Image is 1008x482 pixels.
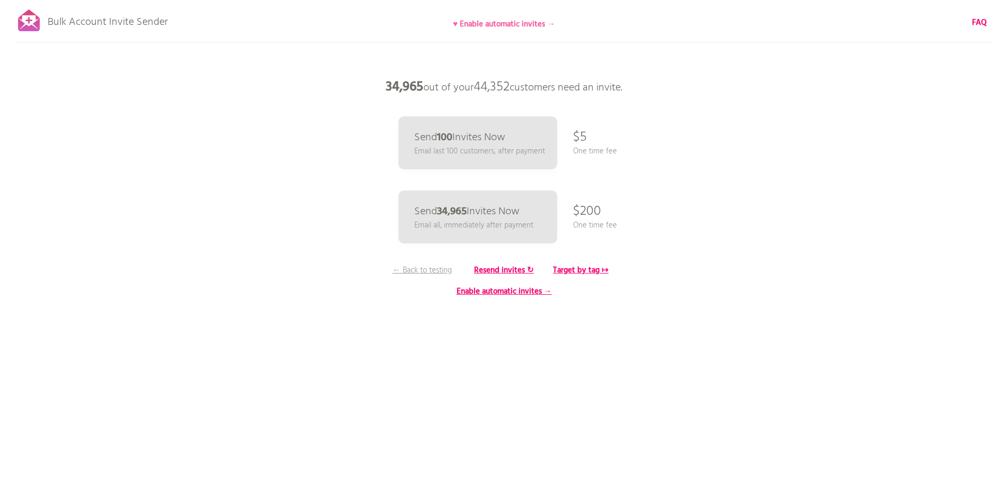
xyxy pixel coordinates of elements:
[398,116,557,169] a: Send100Invites Now Email last 100 customers, after payment
[383,265,462,276] p: ← Back to testing
[972,17,987,29] a: FAQ
[573,196,601,228] p: $200
[386,77,423,98] b: 34,965
[457,285,552,298] b: Enable automatic invites →
[474,77,510,98] span: 44,352
[573,145,617,157] p: One time fee
[48,6,168,33] p: Bulk Account Invite Sender
[474,264,534,277] b: Resend invites ↻
[414,220,533,231] p: Email all, immediately after payment
[346,71,663,103] p: out of your customers need an invite.
[437,129,452,146] b: 100
[437,203,467,220] b: 34,965
[414,145,545,157] p: Email last 100 customers, after payment
[453,18,555,31] b: ♥ Enable automatic invites →
[553,264,609,277] b: Target by tag ↦
[398,190,557,243] a: Send34,965Invites Now Email all, immediately after payment
[573,122,587,153] p: $5
[414,132,505,143] p: Send Invites Now
[972,16,987,29] b: FAQ
[573,220,617,231] p: One time fee
[414,206,520,217] p: Send Invites Now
